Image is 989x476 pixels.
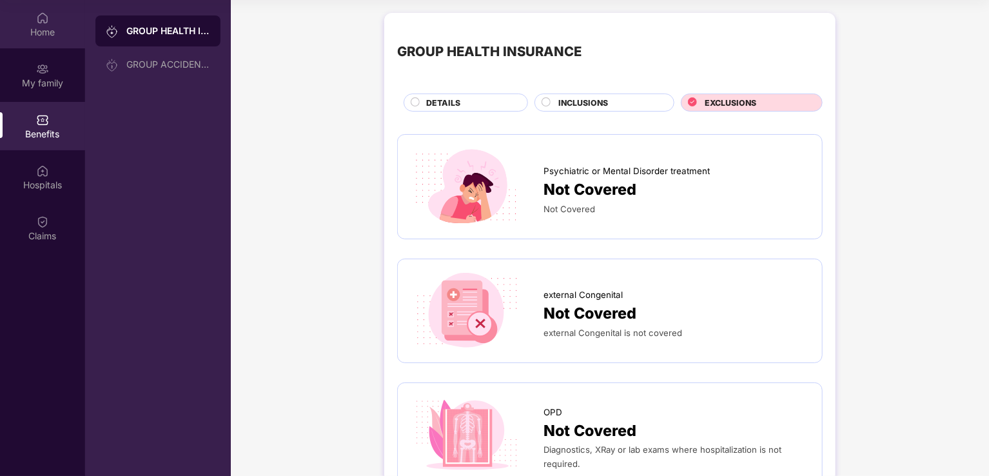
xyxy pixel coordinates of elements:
div: GROUP HEALTH INSURANCE [126,25,210,37]
span: Diagnostics, XRay or lab exams where hospitalization is not required. [543,444,781,469]
img: svg+xml;base64,PHN2ZyB3aWR0aD0iMjAiIGhlaWdodD0iMjAiIHZpZXdCb3g9IjAgMCAyMCAyMCIgZmlsbD0ibm9uZSIgeG... [106,25,119,38]
span: Not Covered [543,178,636,202]
span: external Congenital is not covered [543,328,682,338]
img: svg+xml;base64,PHN2ZyBpZD0iSG9zcGl0YWxzIiB4bWxucz0iaHR0cDovL3d3dy53My5vcmcvMjAwMC9zdmciIHdpZHRoPS... [36,164,49,177]
img: svg+xml;base64,PHN2ZyB3aWR0aD0iMjAiIGhlaWdodD0iMjAiIHZpZXdCb3g9IjAgMCAyMCAyMCIgZmlsbD0ibm9uZSIgeG... [106,59,119,72]
span: Psychiatric or Mental Disorder treatment [543,164,710,178]
img: icon [411,396,522,473]
span: Not Covered [543,204,595,214]
span: Not Covered [543,302,636,326]
span: DETAILS [426,97,460,109]
span: INCLUSIONS [558,97,608,109]
div: GROUP ACCIDENTAL INSURANCE [126,59,210,70]
div: GROUP HEALTH INSURANCE [397,41,582,62]
img: svg+xml;base64,PHN2ZyB3aWR0aD0iMjAiIGhlaWdodD0iMjAiIHZpZXdCb3g9IjAgMCAyMCAyMCIgZmlsbD0ibm9uZSIgeG... [36,63,49,75]
span: EXCLUSIONS [705,97,756,109]
span: external Congenital [543,288,623,302]
span: OPD [543,406,562,419]
img: svg+xml;base64,PHN2ZyBpZD0iQmVuZWZpdHMiIHhtbG5zPSJodHRwOi8vd3d3LnczLm9yZy8yMDAwL3N2ZyIgd2lkdGg9Ij... [36,114,49,126]
img: svg+xml;base64,PHN2ZyBpZD0iSG9tZSIgeG1sbnM9Imh0dHA6Ly93d3cudzMub3JnLzIwMDAvc3ZnIiB3aWR0aD0iMjAiIG... [36,12,49,25]
img: icon [411,272,522,350]
span: Not Covered [543,419,636,443]
img: svg+xml;base64,PHN2ZyBpZD0iQ2xhaW0iIHhtbG5zPSJodHRwOi8vd3d3LnczLm9yZy8yMDAwL3N2ZyIgd2lkdGg9IjIwIi... [36,215,49,228]
img: icon [411,148,522,225]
